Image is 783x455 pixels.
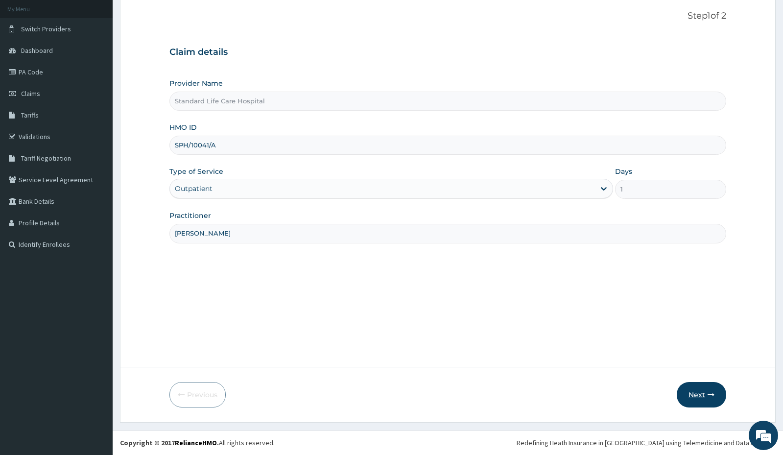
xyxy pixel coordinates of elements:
div: Minimize live chat window [161,5,184,28]
div: Chat with us now [51,55,165,68]
input: Enter Name [169,224,726,243]
div: Outpatient [175,184,213,193]
label: Practitioner [169,211,211,220]
label: Provider Name [169,78,223,88]
span: Claims [21,89,40,98]
button: Previous [169,382,226,407]
span: We're online! [57,123,135,222]
footer: All rights reserved. [113,430,783,455]
div: Redefining Heath Insurance in [GEOGRAPHIC_DATA] using Telemedicine and Data Science! [517,438,776,448]
label: Type of Service [169,167,223,176]
label: HMO ID [169,122,197,132]
p: Step 1 of 2 [169,11,726,22]
input: Enter HMO ID [169,136,726,155]
h3: Claim details [169,47,726,58]
strong: Copyright © 2017 . [120,438,219,447]
span: Tariffs [21,111,39,120]
span: Dashboard [21,46,53,55]
span: Switch Providers [21,24,71,33]
a: RelianceHMO [175,438,217,447]
label: Days [615,167,632,176]
button: Next [677,382,726,407]
img: d_794563401_company_1708531726252_794563401 [18,49,40,73]
span: Tariff Negotiation [21,154,71,163]
textarea: Type your message and hit 'Enter' [5,267,187,302]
